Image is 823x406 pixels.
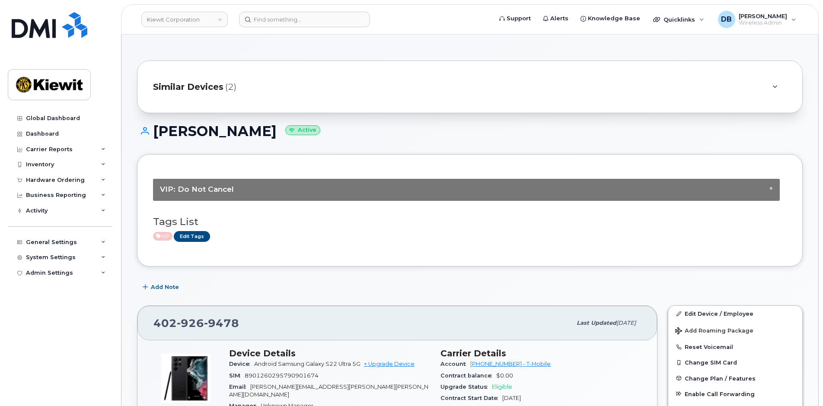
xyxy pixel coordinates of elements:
button: Change Plan / Features [668,371,802,386]
span: Active [153,232,172,241]
a: [PHONE_NUMBER] - T-Mobile [470,361,551,367]
span: $0.00 [496,372,513,379]
span: Similar Devices [153,81,223,93]
span: Android Samsung Galaxy S22 Ultra 5G [254,361,360,367]
span: Add Note [151,283,179,291]
span: Add Roaming Package [675,327,753,336]
a: Edit Tags [174,231,210,242]
img: image20231002-3703462-17goi8q.jpeg [160,352,212,404]
span: Device [229,361,254,367]
span: Account [440,361,470,367]
span: Enable Call Forwarding [685,390,755,397]
iframe: Messenger Launcher [785,368,817,400]
button: Add Roaming Package [668,321,802,339]
button: Change SIM Card [668,355,802,370]
small: Active [285,125,320,135]
span: 8901260295790901674 [245,372,319,379]
span: Contract balance [440,372,496,379]
h3: Carrier Details [440,348,641,358]
span: 926 [177,317,204,330]
a: + Upgrade Device [364,361,415,367]
span: VIP: Do Not Cancel [160,185,234,193]
span: Upgrade Status [440,384,492,390]
a: Edit Device / Employee [668,306,802,321]
span: Eligible [492,384,512,390]
span: 402 [153,317,239,330]
span: [DATE] [502,395,521,401]
span: Change Plan / Features [685,375,756,381]
span: Last updated [577,320,616,326]
button: Close [769,186,773,191]
span: × [769,185,773,191]
span: (2) [225,81,236,93]
button: Add Note [137,279,186,295]
span: [DATE] [616,320,636,326]
span: [PERSON_NAME][EMAIL_ADDRESS][PERSON_NAME][PERSON_NAME][DOMAIN_NAME] [229,384,428,398]
button: Enable Call Forwarding [668,386,802,402]
span: Email [229,384,250,390]
button: Reset Voicemail [668,339,802,355]
span: SIM [229,372,245,379]
span: Contract Start Date [440,395,502,401]
span: 9478 [204,317,239,330]
h1: [PERSON_NAME] [137,124,803,139]
h3: Tags List [153,216,787,227]
h3: Device Details [229,348,430,358]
